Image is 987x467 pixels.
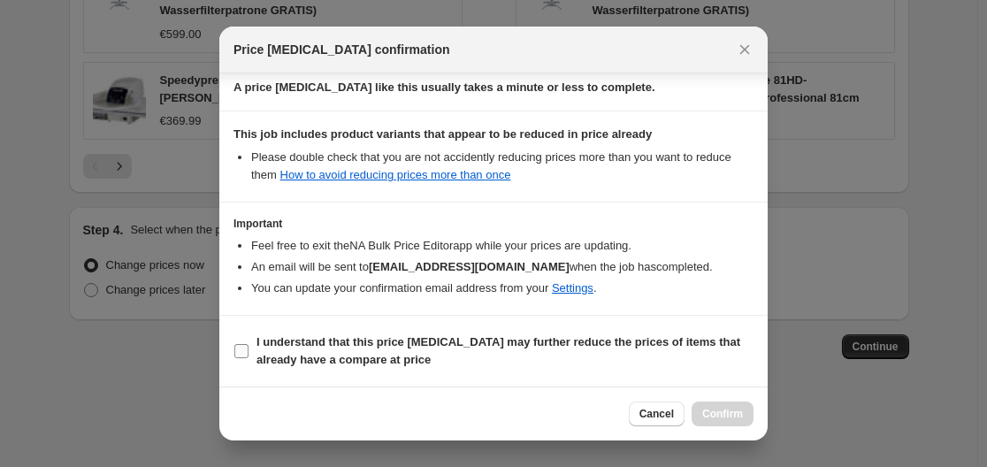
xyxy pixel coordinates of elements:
li: Feel free to exit the NA Bulk Price Editor app while your prices are updating. [251,237,754,255]
li: Please double check that you are not accidently reducing prices more than you want to reduce them [251,149,754,184]
a: Settings [552,281,593,295]
b: A price [MEDICAL_DATA] like this usually takes a minute or less to complete. [233,80,655,94]
li: You can update your confirmation email address from your . [251,279,754,297]
button: Cancel [629,402,685,426]
li: An email will be sent to when the job has completed . [251,258,754,276]
span: Price [MEDICAL_DATA] confirmation [233,41,450,58]
span: Cancel [639,407,674,421]
a: How to avoid reducing prices more than once [280,168,511,181]
b: [EMAIL_ADDRESS][DOMAIN_NAME] [369,260,570,273]
b: I understand that this price [MEDICAL_DATA] may further reduce the prices of items that already h... [256,335,740,366]
b: This job includes product variants that appear to be reduced in price already [233,127,652,141]
h3: Important [233,217,754,231]
button: Close [732,37,757,62]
